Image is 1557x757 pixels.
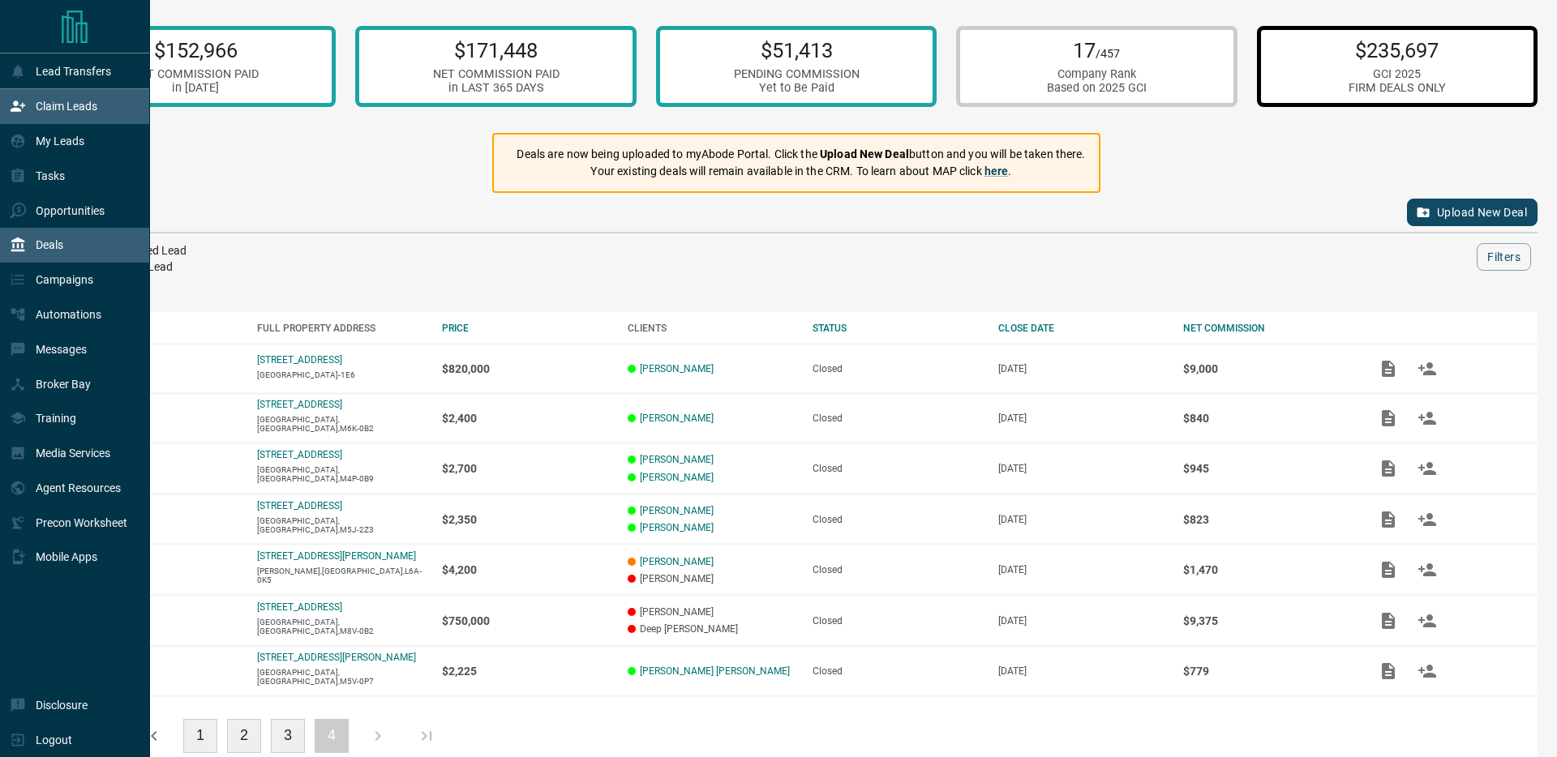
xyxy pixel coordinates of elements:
div: NET COMMISSION PAID [132,67,259,81]
span: Add / View Documents [1369,462,1408,473]
div: Yet to Be Paid [734,81,860,95]
p: $820,000 [442,362,611,375]
p: $840 [1183,412,1353,425]
a: [STREET_ADDRESS] [257,399,342,410]
a: [PERSON_NAME] [640,454,714,465]
span: Add / View Documents [1369,614,1408,626]
p: Deals are now being uploaded to myAbode Portal. Click the button and you will be taken there. [517,146,1085,163]
p: [DATE] [998,615,1168,627]
p: [GEOGRAPHIC_DATA],[GEOGRAPHIC_DATA],M8V-0B2 [257,618,427,635]
p: $823 [1183,513,1353,526]
button: 3 [271,719,305,753]
p: $152,966 [132,38,259,62]
span: Match Clients [1408,513,1447,524]
button: 2 [227,719,261,753]
a: [STREET_ADDRESS] [257,449,342,460]
span: Match Clients [1408,665,1447,676]
p: [DATE] [998,463,1168,474]
span: Match Clients [1408,412,1447,423]
p: [PERSON_NAME] [628,606,797,618]
p: 17 [1047,38,1147,62]
div: Closed [813,665,982,677]
p: [GEOGRAPHIC_DATA],[GEOGRAPHIC_DATA],M6K-0B2 [257,415,427,433]
p: [GEOGRAPHIC_DATA]-1E6 [257,370,427,379]
span: Match Clients [1408,362,1447,374]
p: [STREET_ADDRESS][PERSON_NAME] [257,550,416,562]
button: 1 [183,719,217,753]
p: $945 [1183,462,1353,475]
div: Based on 2025 GCI [1047,81,1147,95]
a: [PERSON_NAME] [640,556,714,567]
p: $235,697 [1349,38,1446,62]
p: Lease - Co-Op [71,413,241,424]
div: Company Rank [1047,67,1147,81]
p: Deep [PERSON_NAME] [628,623,797,635]
div: STATUS [813,323,982,334]
div: Closed [813,564,982,575]
p: Lease - Co-Op [71,463,241,474]
p: $171,448 [433,38,560,62]
div: Closed [813,413,982,424]
div: FIRM DEALS ONLY [1349,81,1446,95]
p: $2,225 [442,665,611,678]
p: [DATE] [998,363,1168,374]
span: Add / View Documents [1369,563,1408,575]
a: [STREET_ADDRESS][PERSON_NAME] [257,652,416,663]
a: [PERSON_NAME] [640,505,714,516]
p: $9,375 [1183,614,1353,627]
p: [PERSON_NAME] [628,573,797,584]
p: [GEOGRAPHIC_DATA],[GEOGRAPHIC_DATA],M5V-0P7 [257,668,427,686]
p: Lease - Co-Op [71,514,241,525]
p: [DATE] [998,413,1168,424]
p: [DATE] [998,514,1168,525]
span: Match Clients [1408,462,1447,473]
div: NET COMMISSION PAID [433,67,560,81]
div: Closed [813,463,982,474]
p: [GEOGRAPHIC_DATA],[GEOGRAPHIC_DATA],M4P-0B9 [257,465,427,483]
span: Add / View Documents [1369,412,1408,423]
p: $2,350 [442,513,611,526]
div: Closed [813,615,982,627]
p: $750,000 [442,614,611,627]
span: Match Clients [1408,614,1447,626]
div: Closed [813,363,982,374]
p: $4,200 [442,563,611,576]
div: in [DATE] [132,81,259,95]
span: Add / View Documents [1369,362,1408,374]
a: [PERSON_NAME] [PERSON_NAME] [640,665,790,677]
a: [STREET_ADDRESS] [257,601,342,613]
a: [STREET_ADDRESS] [257,354,342,366]
span: /457 [1096,47,1120,61]
p: [PERSON_NAME],[GEOGRAPHIC_DATA],L6A-0K5 [257,567,427,584]
a: [PERSON_NAME] [640,522,714,533]
div: in LAST 365 DAYS [433,81,560,95]
strong: Upload New Deal [820,148,909,160]
p: $2,400 [442,412,611,425]
a: [STREET_ADDRESS] [257,500,342,511]
p: $779 [1183,665,1353,678]
span: Add / View Documents [1369,513,1408,524]
div: Closed [813,514,982,525]
button: Upload New Deal [1407,199,1538,226]
p: Purchase - Co-Op [71,615,241,627]
p: $9,000 [1183,362,1353,375]
button: Filters [1477,243,1531,271]
span: Add / View Documents [1369,665,1408,676]
a: [PERSON_NAME] [640,472,714,483]
a: [PERSON_NAME] [640,413,714,424]
div: PRICE [442,323,611,334]
p: $1,470 [1183,563,1353,576]
p: $51,413 [734,38,860,62]
div: NET COMMISSION [1183,323,1353,334]
div: DEAL TYPE [71,323,241,334]
p: Lease - Co-Op [71,564,241,575]
a: [PERSON_NAME] [640,363,714,374]
a: here [984,165,1009,177]
p: Purchase - Co-Op [71,363,241,374]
